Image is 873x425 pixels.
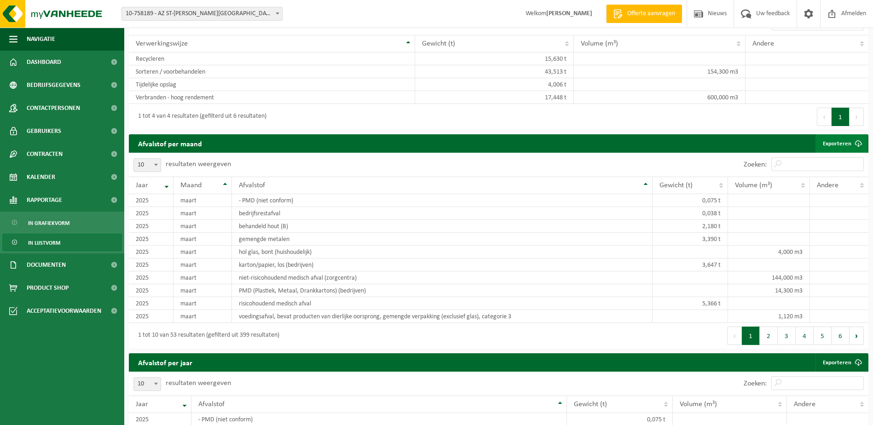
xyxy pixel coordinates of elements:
td: karton/papier, los (bedrijven) [232,258,653,271]
div: 1 tot 4 van 4 resultaten (gefilterd uit 6 resultaten) [133,109,266,125]
div: 1 tot 10 van 53 resultaten (gefilterd uit 399 resultaten) [133,327,279,344]
td: 2,180 t [653,220,728,233]
td: PMD (Plastiek, Metaal, Drankkartons) (bedrijven) [232,284,653,297]
span: Dashboard [27,51,61,74]
h2: Afvalstof per maand [129,134,211,152]
span: Gewicht (t) [574,401,607,408]
span: Contracten [27,143,63,166]
span: Kalender [27,166,55,189]
span: 10 [133,377,161,391]
td: maart [173,297,231,310]
span: Gebruikers [27,120,61,143]
a: Exporteren [815,134,867,153]
span: Andere [817,182,838,189]
td: - PMD (niet conform) [232,194,653,207]
td: 17,448 t [415,91,574,104]
label: resultaten weergeven [166,161,231,168]
span: Jaar [136,401,148,408]
td: 4,000 m3 [728,246,810,258]
button: Previous [727,327,742,345]
span: Afvalstof [239,182,265,189]
button: 4 [796,327,814,345]
td: 2025 [129,246,173,258]
td: maart [173,271,231,284]
span: In lijstvorm [28,234,60,252]
span: 10 [134,159,161,172]
h2: Afvalstof per jaar [129,353,202,371]
label: Zoeken: [744,161,767,168]
td: 600,000 m3 [574,91,746,104]
span: 10-758189 - AZ ST-LUCAS BRUGGE - ASSEBROEK [121,7,283,21]
span: Afvalstof [198,401,225,408]
td: Tijdelijke opslag [129,78,415,91]
span: Product Shop [27,276,69,299]
td: risicohoudend medisch afval [232,297,653,310]
td: bedrijfsrestafval [232,207,653,220]
td: 3,647 t [653,258,728,271]
td: 43,513 t [415,65,574,78]
td: niet-risicohoudend medisch afval (zorgcentra) [232,271,653,284]
td: maart [173,207,231,220]
td: voedingsafval, bevat producten van dierlijke oorsprong, gemengde verpakking (exclusief glas), cat... [232,310,653,323]
td: 2025 [129,284,173,297]
span: Volume (m³) [680,401,717,408]
span: Offerte aanvragen [625,9,677,18]
label: Zoeken: [744,380,767,387]
td: 2025 [129,233,173,246]
span: Jaar [136,182,148,189]
td: maart [173,194,231,207]
td: maart [173,284,231,297]
td: 15,630 t [415,52,574,65]
span: In grafiekvorm [28,214,69,232]
span: Andere [752,40,774,47]
span: Contactpersonen [27,97,80,120]
a: Offerte aanvragen [606,5,682,23]
td: 2025 [129,310,173,323]
span: Maand [180,182,202,189]
td: 2025 [129,271,173,284]
td: 2025 [129,194,173,207]
span: Volume (m³) [581,40,618,47]
td: 154,300 m3 [574,65,746,78]
td: Verbranden - hoog rendement [129,91,415,104]
span: 10 [134,378,161,391]
span: Andere [794,401,815,408]
td: 0,075 t [653,194,728,207]
span: Gewicht (t) [659,182,693,189]
td: 1,120 m3 [728,310,810,323]
button: Next [850,327,864,345]
button: Previous [817,108,832,126]
td: 2025 [129,258,173,271]
td: maart [173,310,231,323]
td: hol glas, bont (huishoudelijk) [232,246,653,258]
td: 144,000 m3 [728,271,810,284]
span: Volume (m³) [735,182,772,189]
span: Gewicht (t) [422,40,455,47]
label: resultaten weergeven [166,379,231,387]
td: 0,038 t [653,207,728,220]
a: Exporteren [815,353,867,372]
button: 2 [760,327,778,345]
a: In lijstvorm [2,234,122,251]
strong: [PERSON_NAME] [546,10,592,17]
td: 2025 [129,297,173,310]
td: 5,366 t [653,297,728,310]
td: Recycleren [129,52,415,65]
span: Acceptatievoorwaarden [27,299,101,322]
td: maart [173,258,231,271]
button: 3 [778,327,796,345]
td: maart [173,246,231,258]
button: 1 [742,327,760,345]
td: 2025 [129,220,173,233]
td: behandeld hout (B) [232,220,653,233]
td: 4,006 t [415,78,574,91]
button: 1 [832,108,850,126]
td: 14,300 m3 [728,284,810,297]
span: 10-758189 - AZ ST-LUCAS BRUGGE - ASSEBROEK [122,7,282,20]
td: gemengde metalen [232,233,653,246]
span: Navigatie [27,28,55,51]
span: Verwerkingswijze [136,40,188,47]
span: 10 [133,158,161,172]
button: 6 [832,327,850,345]
button: Next [850,108,864,126]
